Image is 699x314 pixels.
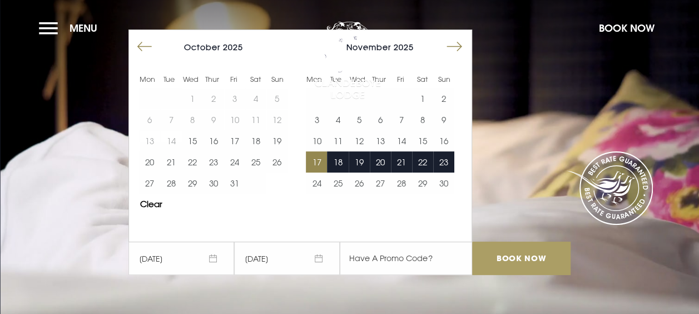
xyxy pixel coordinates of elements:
button: 18 [245,130,266,151]
span: Menu [70,22,97,35]
td: Choose Saturday, October 25, 2025 as your end date. [245,151,266,173]
button: Move forward to switch to the next month. [444,36,465,57]
button: 15 [412,130,433,151]
td: Choose Sunday, November 2, 2025 as your end date. [433,88,454,109]
td: Choose Saturday, November 8, 2025 as your end date. [412,109,433,130]
td: Choose Friday, November 14, 2025 as your end date. [391,130,412,151]
td: Choose Monday, October 27, 2025 as your end date. [139,173,160,194]
td: Choose Tuesday, November 11, 2025 as your end date. [327,130,348,151]
button: 28 [160,173,181,194]
img: Clandeboye Lodge [314,22,381,100]
span: 2025 [394,42,414,52]
button: Menu [39,16,103,40]
td: Choose Sunday, November 30, 2025 as your end date. [433,173,454,194]
button: 16 [433,130,454,151]
button: 18 [327,151,348,173]
button: 27 [370,173,391,194]
button: 13 [370,130,391,151]
td: Choose Friday, October 24, 2025 as your end date. [224,151,245,173]
input: Book Now [472,242,570,275]
button: 15 [182,130,203,151]
input: Have A Promo Code? [340,242,472,275]
td: Choose Friday, November 28, 2025 as your end date. [391,173,412,194]
button: 2 [433,88,454,109]
td: Choose Wednesday, November 5, 2025 as your end date. [349,109,370,130]
button: 20 [139,151,160,173]
button: 22 [182,151,203,173]
td: Choose Thursday, November 20, 2025 as your end date. [370,151,391,173]
button: 31 [224,173,245,194]
button: 29 [182,173,203,194]
td: Choose Thursday, October 23, 2025 as your end date. [203,151,224,173]
td: Choose Monday, November 10, 2025 as your end date. [306,130,327,151]
span: 2025 [223,42,243,52]
td: Choose Sunday, November 16, 2025 as your end date. [433,130,454,151]
button: 14 [391,130,412,151]
button: Book Now [593,16,660,40]
td: Choose Sunday, November 9, 2025 as your end date. [433,109,454,130]
td: Choose Saturday, November 22, 2025 as your end date. [412,151,433,173]
button: 27 [139,173,160,194]
button: 19 [349,151,370,173]
button: 4 [327,109,348,130]
td: Choose Monday, November 3, 2025 as your end date. [306,109,327,130]
button: 3 [306,109,327,130]
td: Choose Wednesday, October 29, 2025 as your end date. [182,173,203,194]
button: 23 [433,151,454,173]
td: Choose Thursday, November 13, 2025 as your end date. [370,130,391,151]
td: Choose Saturday, November 1, 2025 as your end date. [412,88,433,109]
button: 24 [224,151,245,173]
span: October [184,42,220,52]
td: Choose Monday, October 20, 2025 as your end date. [139,151,160,173]
span: [DATE] [234,242,340,275]
button: 5 [349,109,370,130]
button: 10 [306,130,327,151]
td: Selected. Monday, November 17, 2025 [306,151,327,173]
button: 25 [245,151,266,173]
td: Choose Friday, November 7, 2025 as your end date. [391,109,412,130]
button: 12 [349,130,370,151]
td: Choose Tuesday, October 28, 2025 as your end date. [160,173,181,194]
td: Choose Sunday, October 26, 2025 as your end date. [266,151,287,173]
td: Choose Wednesday, November 12, 2025 as your end date. [349,130,370,151]
td: Choose Tuesday, November 25, 2025 as your end date. [327,173,348,194]
button: 19 [266,130,287,151]
td: Choose Saturday, October 18, 2025 as your end date. [245,130,266,151]
button: 22 [412,151,433,173]
button: 1 [412,88,433,109]
span: [DATE] [128,242,234,275]
button: 28 [391,173,412,194]
td: Choose Saturday, November 15, 2025 as your end date. [412,130,433,151]
button: 17 [224,130,245,151]
button: 30 [203,173,224,194]
td: Choose Sunday, October 19, 2025 as your end date. [266,130,287,151]
button: 7 [391,109,412,130]
td: Choose Friday, October 17, 2025 as your end date. [224,130,245,151]
td: Choose Tuesday, October 21, 2025 as your end date. [160,151,181,173]
td: Choose Thursday, October 16, 2025 as your end date. [203,130,224,151]
button: 11 [327,130,348,151]
button: 26 [266,151,287,173]
button: 29 [412,173,433,194]
button: 26 [349,173,370,194]
button: 30 [433,173,454,194]
td: Choose Wednesday, November 26, 2025 as your end date. [349,173,370,194]
button: 17 [306,151,327,173]
button: 16 [203,130,224,151]
button: 24 [306,173,327,194]
td: Choose Saturday, November 29, 2025 as your end date. [412,173,433,194]
td: Choose Thursday, November 27, 2025 as your end date. [370,173,391,194]
td: Choose Tuesday, November 4, 2025 as your end date. [327,109,348,130]
button: Clear [140,200,162,208]
button: 25 [327,173,348,194]
td: Choose Friday, November 21, 2025 as your end date. [391,151,412,173]
td: Choose Thursday, October 30, 2025 as your end date. [203,173,224,194]
button: 8 [412,109,433,130]
td: Choose Wednesday, November 19, 2025 as your end date. [349,151,370,173]
button: 21 [391,151,412,173]
td: Choose Monday, November 24, 2025 as your end date. [306,173,327,194]
td: Choose Sunday, November 23, 2025 as your end date. [433,151,454,173]
td: Choose Wednesday, October 15, 2025 as your end date. [182,130,203,151]
td: Choose Thursday, November 6, 2025 as your end date. [370,109,391,130]
button: 21 [160,151,181,173]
